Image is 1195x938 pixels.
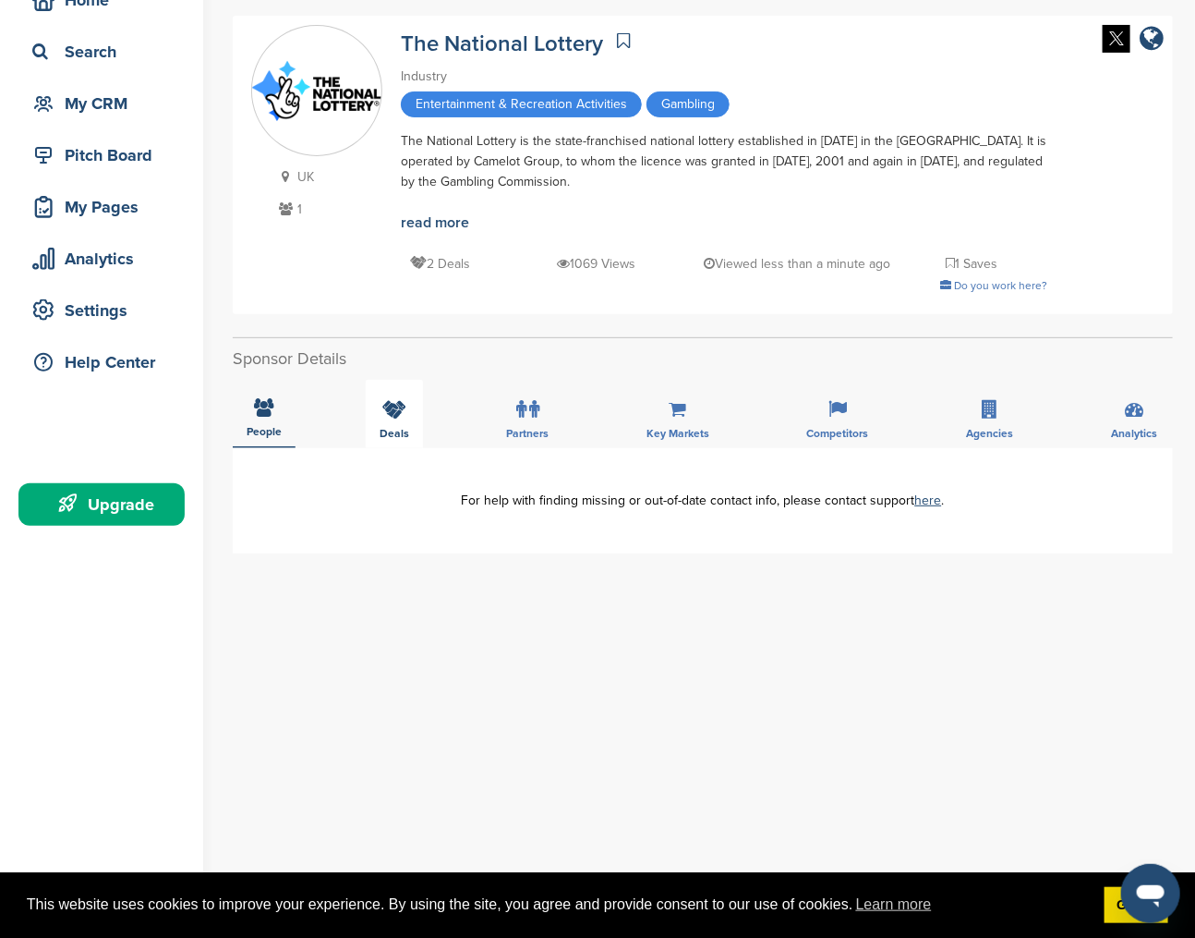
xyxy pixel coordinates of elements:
[28,242,185,275] div: Analytics
[807,428,869,439] span: Competitors
[646,428,709,439] span: Key Markets
[28,139,185,172] div: Pitch Board
[18,483,185,526] a: Upgrade
[705,252,891,275] p: Viewed less than a minute ago
[18,289,185,332] a: Settings
[252,61,381,121] img: Sponsorpitch & The National Lottery
[28,87,185,120] div: My CRM
[946,252,997,275] p: 1 Saves
[915,493,942,508] a: here
[18,82,185,125] a: My CRM
[28,190,185,224] div: My Pages
[954,279,1047,292] span: Do you work here?
[380,428,409,439] span: Deals
[18,238,185,280] a: Analytics
[1104,887,1168,924] a: dismiss cookie message
[28,35,185,68] div: Search
[646,91,730,117] span: Gambling
[18,341,185,384] a: Help Center
[401,91,642,117] span: Entertainment & Recreation Activities
[260,494,1145,507] div: For help with finding missing or out-of-date contact info, please contact support .
[1140,25,1164,55] a: company link
[18,134,185,177] a: Pitch Board
[401,30,603,57] a: The National Lottery
[401,131,1047,234] div: The National Lottery is the state-franchised national lottery established in [DATE] in the [GEOGR...
[401,213,469,232] a: read more
[966,428,1013,439] span: Agencies
[28,346,185,379] div: Help Center
[18,30,185,73] a: Search
[1103,25,1130,53] img: Twitter white
[28,294,185,327] div: Settings
[27,891,1090,919] span: This website uses cookies to improve your experience. By using the site, you agree and provide co...
[940,279,1047,292] a: Do you work here?
[853,891,935,919] a: learn more about cookies
[274,165,382,189] p: UK
[506,428,549,439] span: Partners
[401,67,1047,87] div: Industry
[28,488,185,521] div: Upgrade
[1121,864,1180,923] iframe: Button to launch messaging window
[1111,428,1157,439] span: Analytics
[247,426,282,437] span: People
[233,347,1173,372] h2: Sponsor Details
[410,252,470,275] p: 2 Deals
[274,198,382,221] p: 1
[18,186,185,228] a: My Pages
[557,252,635,275] p: 1069 Views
